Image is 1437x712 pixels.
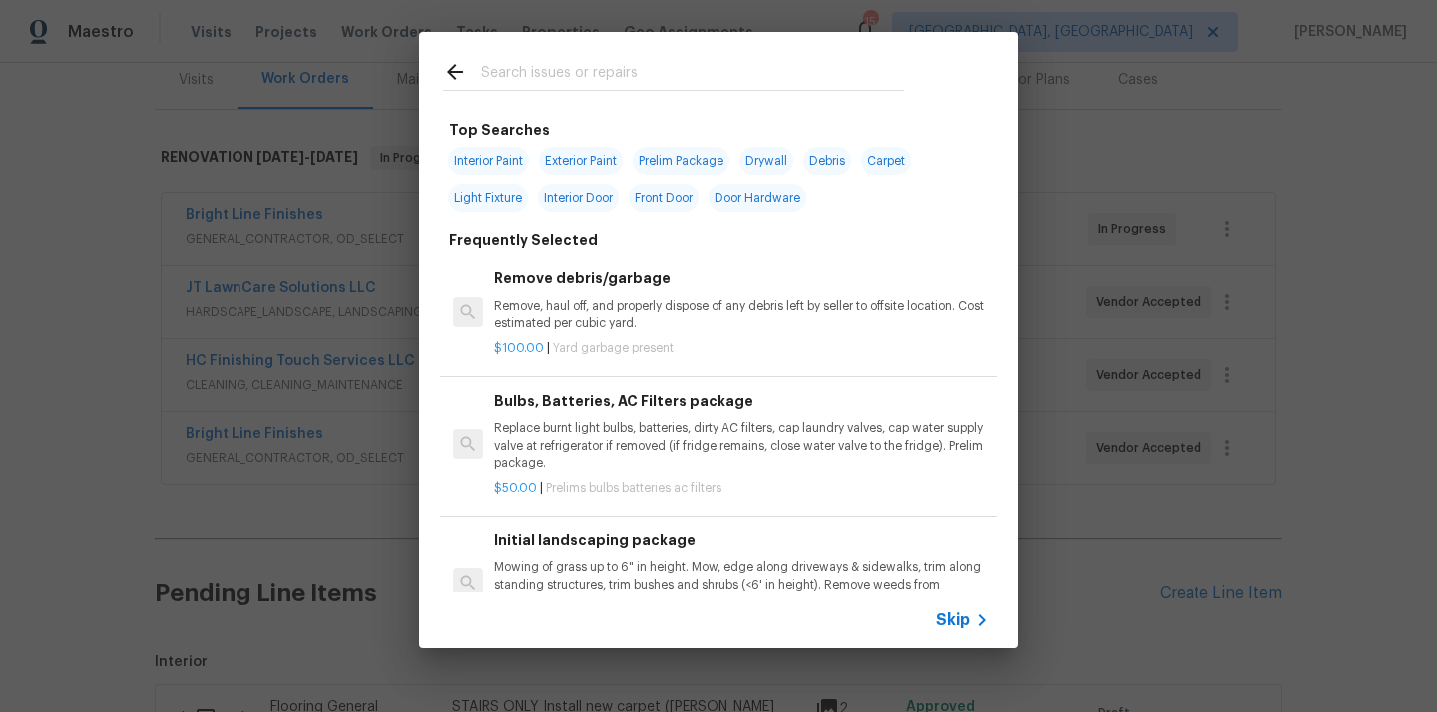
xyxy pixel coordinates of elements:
span: Interior Paint [448,147,529,175]
span: Prelims bulbs batteries ac filters [546,482,721,494]
span: Carpet [861,147,911,175]
h6: Bulbs, Batteries, AC Filters package [494,390,989,412]
p: Remove, haul off, and properly dispose of any debris left by seller to offsite location. Cost est... [494,298,989,332]
h6: Frequently Selected [449,229,598,251]
span: Debris [803,147,851,175]
input: Search issues or repairs [481,60,904,90]
span: Skip [936,610,970,630]
span: Yard garbage present [553,342,674,354]
span: Exterior Paint [539,147,623,175]
h6: Initial landscaping package [494,530,989,551]
p: Mowing of grass up to 6" in height. Mow, edge along driveways & sidewalks, trim along standing st... [494,559,989,610]
span: Interior Door [538,184,619,212]
p: Replace burnt light bulbs, batteries, dirty AC filters, cap laundry valves, cap water supply valv... [494,420,989,471]
h6: Remove debris/garbage [494,267,989,289]
span: Door Hardware [709,184,806,212]
span: Prelim Package [633,147,729,175]
p: | [494,340,989,357]
span: $50.00 [494,482,537,494]
p: | [494,480,989,497]
span: Light Fixture [448,184,528,212]
span: $100.00 [494,342,544,354]
span: Front Door [629,184,699,212]
h6: Top Searches [449,119,550,141]
span: Drywall [739,147,793,175]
